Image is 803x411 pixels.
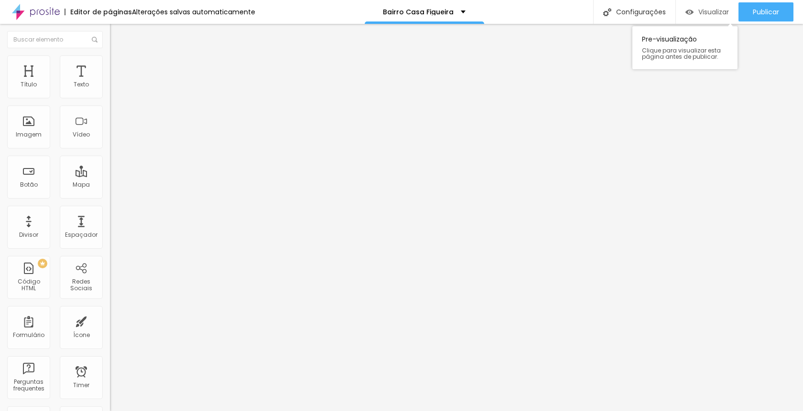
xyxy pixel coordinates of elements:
div: Mapa [73,181,90,188]
div: Ícone [73,332,90,338]
button: Visualizar [676,2,738,21]
input: Buscar elemento [7,31,103,48]
span: Publicar [753,8,779,16]
span: Visualizar [698,8,729,16]
div: Código HTML [10,278,47,292]
div: Alterações salvas automaticamente [132,9,255,15]
button: Publicar [738,2,793,21]
div: Editor de páginas [65,9,132,15]
div: Divisor [19,232,38,238]
div: Espaçador [65,232,98,238]
div: Timer [73,382,89,389]
div: Botão [20,181,38,188]
span: Clique para visualizar esta página antes de publicar. [642,47,728,60]
img: Icone [603,8,611,16]
div: Redes Sociais [62,278,100,292]
img: view-1.svg [685,8,694,16]
div: Formulário [13,332,44,338]
div: Imagem [16,131,42,138]
p: Bairro Casa Figueira [383,9,454,15]
div: Perguntas frequentes [10,379,47,392]
img: Icone [92,37,98,42]
iframe: Editor [110,24,803,411]
div: Pre-visualização [632,26,738,69]
div: Vídeo [73,131,90,138]
div: Título [21,81,37,88]
div: Texto [74,81,89,88]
